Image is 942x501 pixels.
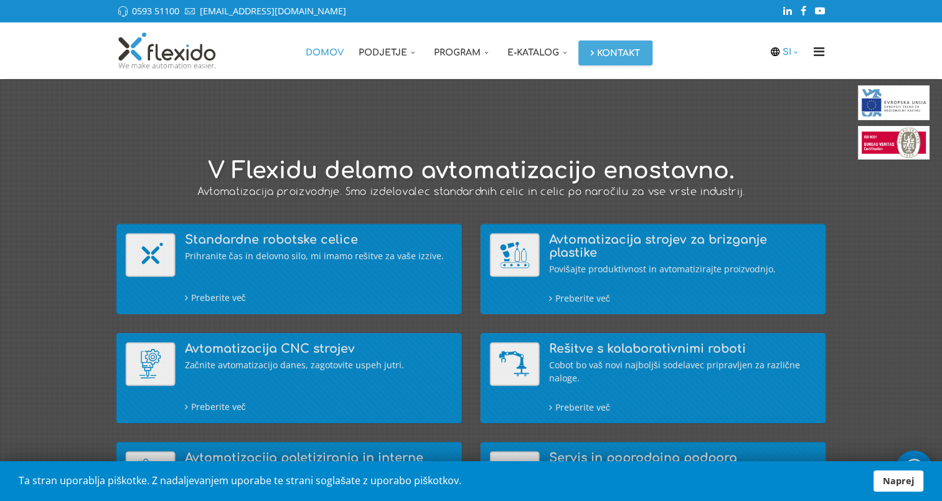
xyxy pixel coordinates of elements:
img: EU skladi [858,85,930,120]
div: Preberite več [185,291,453,305]
a: E-katalog [500,22,578,79]
h4: Standardne robotske celice [185,234,453,247]
img: icon-laguage.svg [770,46,781,57]
a: Avtomatizacija CNC strojev Avtomatizacija CNC strojev Začnite avtomatizacijo danes, zagotovite us... [126,343,453,414]
div: Preberite več [549,401,817,414]
a: Naprej [874,470,923,492]
img: Avtomatizacija CNC strojev [126,343,176,386]
img: Flexido, d.o.o. [116,32,219,69]
img: whatsapp_icon_white.svg [902,457,926,480]
div: Cobot bo vaš novi najboljši sodelavec pripravljen za različne naloge. [549,359,817,385]
div: Preberite več [549,292,817,305]
a: Program [426,22,500,79]
h4: Servis in poprodajna podpora [549,452,817,478]
h4: Avtomatizacija CNC strojev [185,343,453,356]
img: Avtomatizacija paletiziranja in interne logstike [126,452,176,495]
div: Preberite več [185,400,453,414]
div: Začnite avtomatizacijo danes, zagotovite uspeh jutri. [185,359,453,372]
a: Standardne robotske celice Standardne robotske celice Prihranite čas in delovno silo, mi imamo re... [126,234,453,305]
div: Povišajte produktivnost in avtomatizirajte proizvodnjo. [549,263,817,276]
a: Podjetje [351,22,426,79]
a: Menu [809,22,829,79]
i: Menu [809,45,829,58]
img: Servis in poprodajna podpora (DIGITALNI SERVIS) [490,452,540,495]
div: Prihranite čas in delovno silo, mi imamo rešitve za vaše izzive. [185,250,453,263]
a: [EMAIL_ADDRESS][DOMAIN_NAME] [200,5,346,17]
h4: Avtomatizacija paletiziranja in interne logstike [185,452,453,478]
a: Domov [298,22,351,79]
h4: Avtomatizacija strojev za brizganje plastike [549,234,817,260]
h4: Rešitve s kolaborativnimi roboti [549,343,817,356]
img: Standardne robotske celice [126,234,176,277]
a: 0593 51100 [132,5,179,17]
img: Avtomatizacija strojev za brizganje plastike [490,234,540,277]
a: Kontakt [578,41,652,65]
a: Rešitve s kolaborativnimi roboti Rešitve s kolaborativnimi roboti Cobot bo vaš novi najboljši sod... [490,343,817,414]
img: Rešitve s kolaborativnimi roboti [490,343,540,386]
a: SI [783,45,801,59]
img: Bureau Veritas Certification [858,126,930,160]
a: Avtomatizacija strojev za brizganje plastike Avtomatizacija strojev za brizganje plastike Povišaj... [490,234,817,305]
